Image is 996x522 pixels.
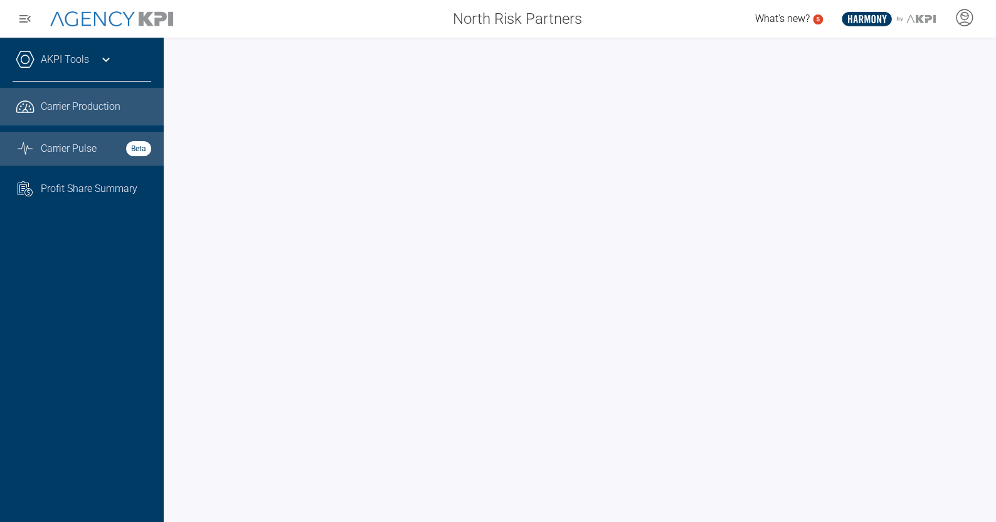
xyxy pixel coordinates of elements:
[41,99,120,114] span: Carrier Production
[813,14,823,24] a: 5
[755,13,810,24] span: What's new?
[41,141,97,156] span: Carrier Pulse
[50,11,173,27] img: AgencyKPI
[126,141,151,156] strong: Beta
[41,52,89,67] a: AKPI Tools
[453,8,582,30] span: North Risk Partners
[41,181,137,196] span: Profit Share Summary
[816,16,820,23] text: 5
